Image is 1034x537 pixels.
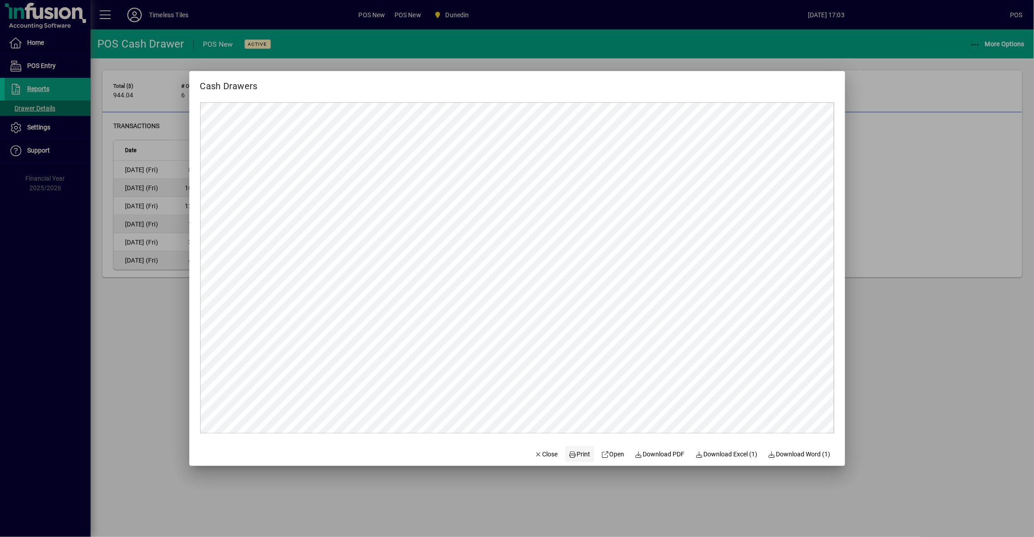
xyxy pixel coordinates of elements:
span: Download PDF [635,450,685,459]
span: Download Excel (1) [696,450,758,459]
button: Print [565,446,594,462]
a: Download PDF [631,446,688,462]
h2: Cash Drawers [189,71,269,93]
span: Close [534,450,558,459]
button: Download Excel (1) [692,446,761,462]
span: Download Word (1) [768,450,831,459]
button: Download Word (1) [765,446,834,462]
span: Open [601,450,625,459]
a: Open [598,446,628,462]
button: Close [531,446,562,462]
span: Print [569,450,591,459]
